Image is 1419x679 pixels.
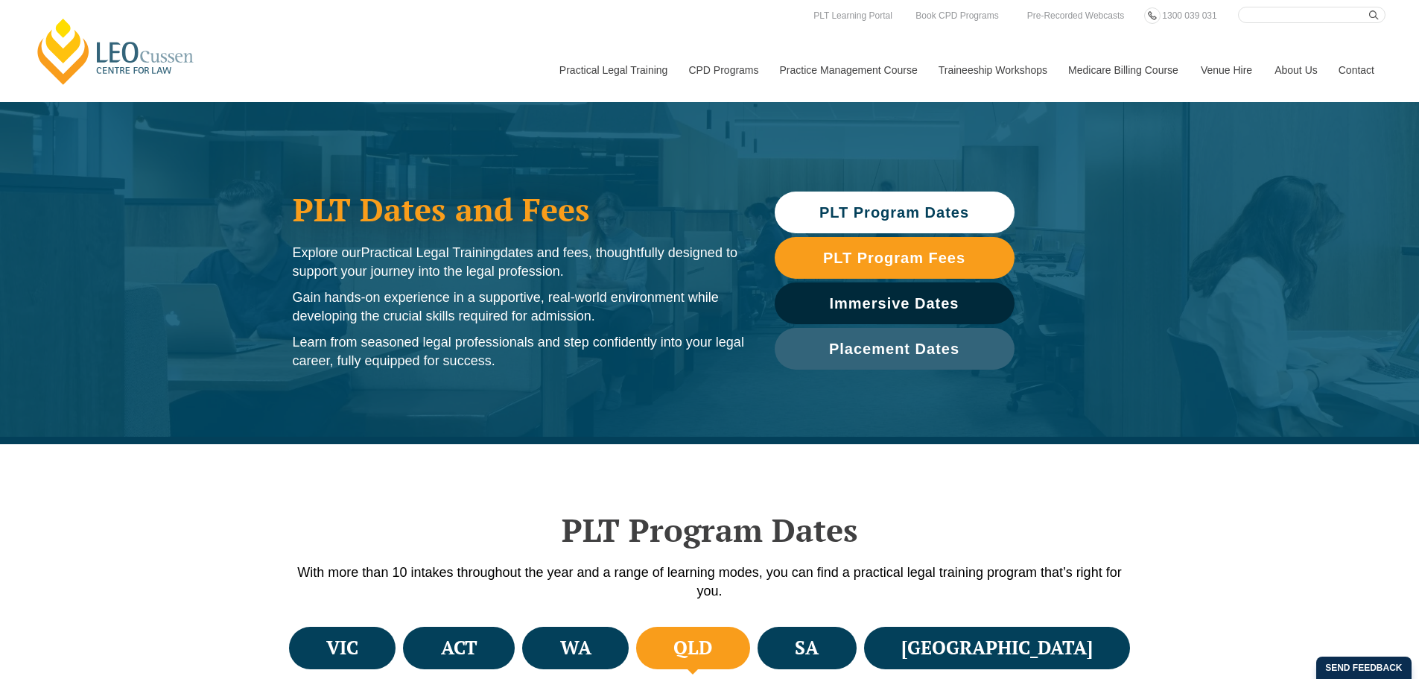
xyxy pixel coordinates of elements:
[1263,38,1327,102] a: About Us
[293,288,745,326] p: Gain hands-on experience in a supportive, real-world environment while developing the crucial ski...
[829,341,959,356] span: Placement Dates
[1158,7,1220,24] a: 1300 039 031
[673,636,712,660] h4: QLD
[810,7,896,24] a: PLT Learning Portal
[548,38,678,102] a: Practical Legal Training
[912,7,1002,24] a: Book CPD Programs
[775,282,1015,324] a: Immersive Dates
[775,237,1015,279] a: PLT Program Fees
[441,636,477,660] h4: ACT
[677,38,768,102] a: CPD Programs
[775,192,1015,233] a: PLT Program Dates
[285,563,1134,601] p: With more than 10 intakes throughout the year and a range of learning modes, you can find a pract...
[823,250,965,265] span: PLT Program Fees
[560,636,591,660] h4: WA
[1057,38,1190,102] a: Medicare Billing Course
[901,636,1093,660] h4: [GEOGRAPHIC_DATA]
[293,244,745,281] p: Explore our dates and fees, thoughtfully designed to support your journey into the legal profession.
[927,38,1057,102] a: Traineeship Workshops
[795,636,819,660] h4: SA
[769,38,927,102] a: Practice Management Course
[830,296,959,311] span: Immersive Dates
[1023,7,1128,24] a: Pre-Recorded Webcasts
[293,333,745,370] p: Learn from seasoned legal professionals and step confidently into your legal career, fully equipp...
[775,328,1015,370] a: Placement Dates
[34,16,198,86] a: [PERSON_NAME] Centre for Law
[285,511,1134,549] h2: PLT Program Dates
[819,205,969,220] span: PLT Program Dates
[361,245,501,260] span: Practical Legal Training
[1162,10,1216,21] span: 1300 039 031
[293,191,745,228] h1: PLT Dates and Fees
[1327,38,1385,102] a: Contact
[1190,38,1263,102] a: Venue Hire
[326,636,358,660] h4: VIC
